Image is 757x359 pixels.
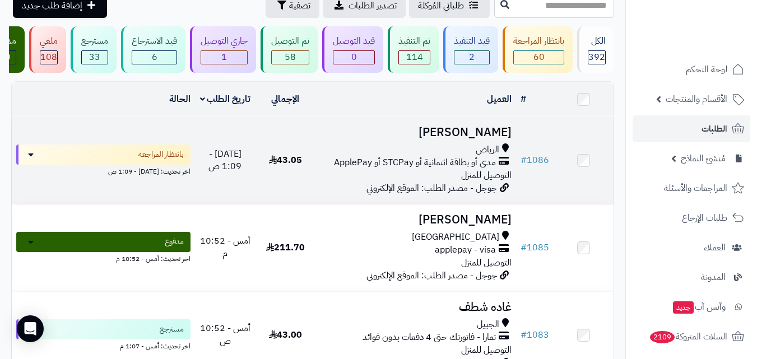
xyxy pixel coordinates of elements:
[521,328,549,342] a: #1083
[152,50,157,64] span: 6
[681,26,746,50] img: logo-2.png
[40,50,57,64] span: 108
[633,175,750,202] a: المراجعات والأسئلة
[412,231,499,244] span: [GEOGRAPHIC_DATA]
[386,26,441,73] a: تم التنفيذ 114
[40,51,57,64] div: 108
[16,165,191,176] div: اخر تحديث: [DATE] - 1:09 ص
[454,35,490,48] div: قيد التنفيذ
[320,26,386,73] a: قيد التوصيل 0
[16,339,191,351] div: اخر تحديث: أمس - 1:07 م
[477,318,499,331] span: الجبيل
[704,240,726,255] span: العملاء
[461,169,512,182] span: التوصيل للمنزل
[476,143,499,156] span: الرياض
[533,50,545,64] span: 60
[673,301,694,314] span: جديد
[500,26,575,73] a: بانتظار المراجعة 60
[351,50,357,64] span: 0
[132,35,177,48] div: قيد الاسترجاع
[633,234,750,261] a: العملاء
[521,153,549,167] a: #1086
[521,241,549,254] a: #1085
[200,92,251,106] a: تاريخ الطلب
[633,204,750,231] a: طلبات الإرجاع
[169,92,191,106] a: الحالة
[320,126,512,139] h3: [PERSON_NAME]
[165,236,184,248] span: مدفوع
[633,56,750,83] a: لوحة التحكم
[398,35,430,48] div: تم التنفيذ
[701,269,726,285] span: المدونة
[633,323,750,350] a: السلات المتروكة2109
[521,92,526,106] a: #
[221,50,227,64] span: 1
[633,264,750,291] a: المدونة
[132,51,177,64] div: 6
[320,301,512,314] h3: غاده شطف
[399,51,430,64] div: 114
[487,92,512,106] a: العميل
[366,181,497,195] span: جوجل - مصدر الطلب: الموقع الإلكتروني
[320,213,512,226] h3: [PERSON_NAME]
[272,51,309,64] div: 58
[269,153,302,167] span: 43.05
[435,244,496,257] span: applepay - visa
[82,51,108,64] div: 33
[521,328,527,342] span: #
[650,331,675,343] span: 2109
[334,156,496,169] span: مدى أو بطاقة ائتمانية أو STCPay أو ApplePay
[200,321,250,348] span: أمس - 10:52 ص
[160,324,184,335] span: مسترجع
[664,180,727,196] span: المراجعات والأسئلة
[666,91,727,107] span: الأقسام والمنتجات
[200,234,250,260] span: أمس - 10:52 م
[17,315,44,342] div: Open Intercom Messenger
[461,256,512,269] span: التوصيل للمنزل
[333,51,374,64] div: 0
[649,329,727,344] span: السلات المتروكة
[269,328,302,342] span: 43.00
[258,26,320,73] a: تم التوصيل 58
[588,35,606,48] div: الكل
[686,62,727,77] span: لوحة التحكم
[633,115,750,142] a: الطلبات
[461,343,512,357] span: التوصيل للمنزل
[633,293,750,320] a: وآتس آبجديد
[201,51,247,64] div: 1
[16,252,191,264] div: اخر تحديث: أمس - 10:52 م
[285,50,296,64] span: 58
[68,26,119,73] a: مسترجع 33
[521,241,527,254] span: #
[702,121,727,137] span: الطلبات
[521,153,527,167] span: #
[40,35,58,48] div: ملغي
[514,51,564,64] div: 60
[682,210,727,226] span: طلبات الإرجاع
[513,35,564,48] div: بانتظار المراجعة
[138,149,184,160] span: بانتظار المراجعة
[366,269,497,282] span: جوجل - مصدر الطلب: الموقع الإلكتروني
[201,35,248,48] div: جاري التوصيل
[588,50,605,64] span: 392
[271,92,299,106] a: الإجمالي
[406,50,423,64] span: 114
[333,35,375,48] div: قيد التوصيل
[672,299,726,315] span: وآتس آب
[27,26,68,73] a: ملغي 108
[208,147,242,174] span: [DATE] - 1:09 ص
[271,35,309,48] div: تم التوصيل
[81,35,108,48] div: مسترجع
[89,50,100,64] span: 33
[454,51,489,64] div: 2
[188,26,258,73] a: جاري التوصيل 1
[469,50,475,64] span: 2
[575,26,616,73] a: الكل392
[363,331,496,344] span: تمارا - فاتورتك حتى 4 دفعات بدون فوائد
[266,241,305,254] span: 211.70
[119,26,188,73] a: قيد الاسترجاع 6
[441,26,500,73] a: قيد التنفيذ 2
[681,151,726,166] span: مُنشئ النماذج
